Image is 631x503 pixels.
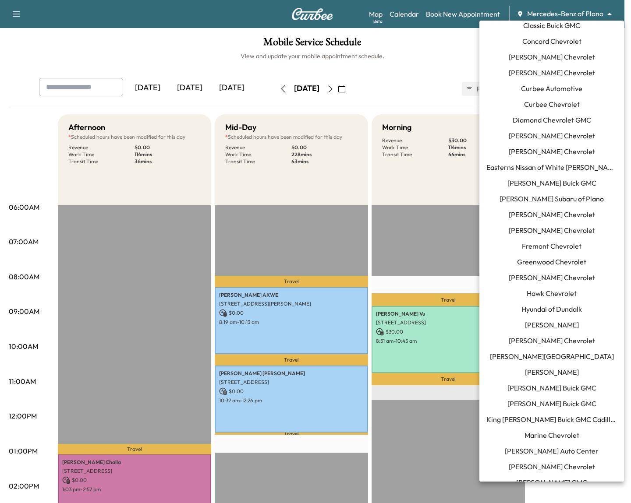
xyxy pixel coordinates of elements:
span: Hawk Chevrolet [527,288,577,299]
span: Fremont Chevrolet [522,241,581,251]
span: [PERSON_NAME] Chevrolet [509,461,595,472]
span: [PERSON_NAME] Chevrolet [509,52,595,62]
span: [PERSON_NAME] [525,367,579,377]
span: Greenwood Chevrolet [517,257,586,267]
span: Diamond Chevrolet GMC [513,115,591,125]
span: Easterns Nissan of White [PERSON_NAME] [486,162,617,172]
span: Curbee Chevrolet [524,99,580,109]
span: Curbee Automotive [521,83,582,94]
span: [PERSON_NAME] Chevrolet [509,130,595,141]
span: [PERSON_NAME] Buick GMC [507,383,596,393]
span: [PERSON_NAME] Chevrolet [509,146,595,157]
span: [PERSON_NAME] Buick GMC [507,398,596,409]
span: King [PERSON_NAME] Buick GMC Cadillac [486,414,617,425]
span: [PERSON_NAME] Chevrolet [509,209,595,220]
span: [PERSON_NAME] Chevrolet [509,67,595,78]
span: [PERSON_NAME] Chevrolet [509,225,595,236]
span: Hyundai of Dundalk [521,304,582,314]
span: [PERSON_NAME] Subaru of Plano [500,193,604,204]
span: [PERSON_NAME] Chevrolet [509,272,595,283]
span: Classic Buick GMC [523,20,580,31]
span: [PERSON_NAME] Auto Center [505,446,599,456]
span: [PERSON_NAME] Buick GMC [507,178,596,188]
span: Marine Chevrolet [525,430,579,440]
span: [PERSON_NAME] [525,320,579,330]
span: [PERSON_NAME] Chevrolet [509,335,595,346]
span: [PERSON_NAME][GEOGRAPHIC_DATA] [490,351,614,362]
span: Concord Chevrolet [522,36,581,46]
span: [PERSON_NAME] GMC [516,477,587,488]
